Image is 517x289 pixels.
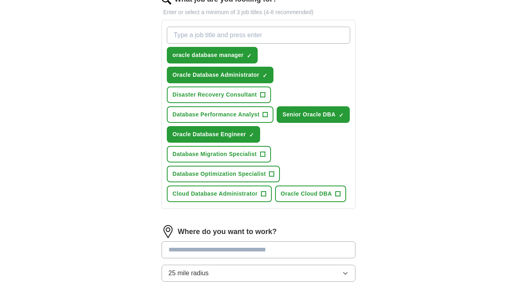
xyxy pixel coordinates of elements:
button: Database Optimization Specialist [167,166,280,182]
input: Type a job title and press enter [167,27,350,44]
label: Where do you want to work? [178,226,277,237]
span: Database Migration Specialist [172,150,257,158]
button: Oracle Database Engineer✓ [167,126,260,143]
span: ✓ [263,72,267,79]
p: Enter or select a minimum of 3 job titles (4-8 recommended) [162,8,355,17]
span: ✓ [339,112,344,118]
span: Disaster Recovery Consultant [172,91,257,99]
span: Senior Oracle DBA [282,110,335,119]
span: Database Optimization Specialist [172,170,266,178]
button: Cloud Database Administrator [167,186,272,202]
button: 25 mile radius [162,265,355,282]
button: Senior Oracle DBA✓ [277,106,349,123]
span: ✓ [249,132,254,138]
span: oracle database manager [172,51,244,59]
span: Oracle Database Administrator [172,71,259,79]
img: location.png [162,225,174,238]
span: 25 mile radius [168,268,209,278]
button: Oracle Database Administrator✓ [167,67,273,83]
button: Oracle Cloud DBA [275,186,346,202]
span: ✓ [247,53,252,59]
button: oracle database manager✓ [167,47,258,63]
span: Database Performance Analyst [172,110,259,119]
button: Database Migration Specialist [167,146,271,162]
button: Database Performance Analyst [167,106,273,123]
span: Oracle Database Engineer [172,130,246,139]
button: Disaster Recovery Consultant [167,86,271,103]
span: Cloud Database Administrator [172,190,258,198]
span: Oracle Cloud DBA [281,190,332,198]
